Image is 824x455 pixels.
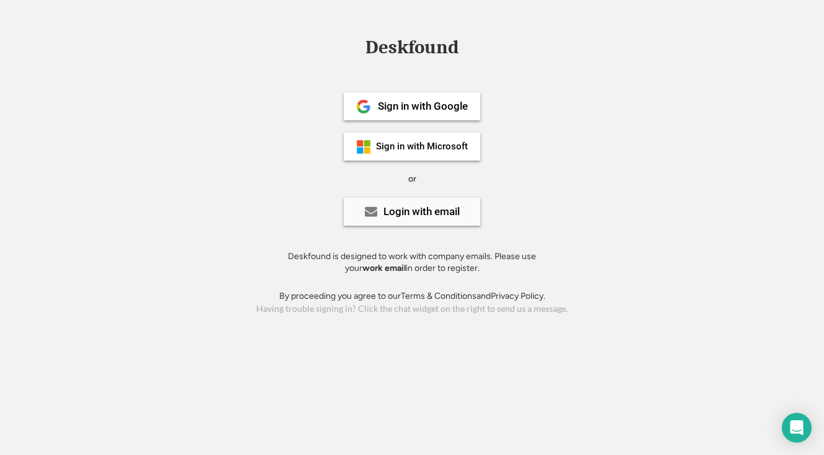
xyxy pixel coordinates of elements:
[383,206,460,217] div: Login with email
[408,173,416,185] div: or
[356,139,371,154] img: ms-symbollockup_mssymbol_19.png
[279,290,545,303] div: By proceeding you agree to our and
[376,142,468,151] div: Sign in with Microsoft
[356,99,371,114] img: 1024px-Google__G__Logo.svg.png
[272,250,552,275] div: Deskfound is designed to work with company emails. Please use your in order to register.
[401,291,477,301] a: Terms & Conditions
[782,413,812,443] div: Open Intercom Messenger
[362,263,406,273] strong: work email
[378,101,468,112] div: Sign in with Google
[491,291,545,301] a: Privacy Policy.
[359,38,465,57] div: Deskfound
